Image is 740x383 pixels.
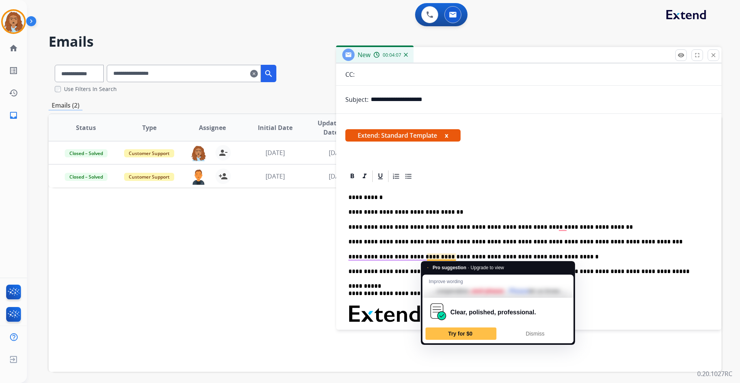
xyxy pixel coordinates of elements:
[678,52,684,59] mat-icon: remove_red_eye
[49,34,721,49] h2: Emails
[250,69,258,78] mat-icon: clear
[383,52,401,58] span: 00:04:07
[9,44,18,53] mat-icon: home
[76,123,96,132] span: Status
[142,123,156,132] span: Type
[313,118,348,137] span: Updated Date
[9,66,18,75] mat-icon: list_alt
[390,170,402,182] div: Ordered List
[375,170,386,182] div: Underline
[345,70,355,79] p: CC:
[358,51,370,59] span: New
[346,170,358,182] div: Bold
[266,148,285,157] span: [DATE]
[65,173,108,181] span: Closed – Solved
[345,95,368,104] p: Subject:
[266,172,285,181] span: [DATE]
[3,11,24,32] img: avatar
[219,148,228,157] mat-icon: person_remove
[359,170,370,182] div: Italic
[345,129,461,142] span: Extend: Standard Template
[445,131,448,140] button: x
[124,173,174,181] span: Customer Support
[124,149,174,157] span: Customer Support
[697,369,732,378] p: 0.20.1027RC
[694,52,701,59] mat-icon: fullscreen
[264,69,273,78] mat-icon: search
[329,172,348,181] span: [DATE]
[9,88,18,98] mat-icon: history
[191,169,206,185] img: agent-avatar
[65,149,108,157] span: Closed – Solved
[9,111,18,120] mat-icon: inbox
[258,123,293,132] span: Initial Date
[710,52,717,59] mat-icon: close
[219,172,228,181] mat-icon: person_add
[329,148,348,157] span: [DATE]
[403,170,414,182] div: Bullet List
[191,145,206,161] img: agent-avatar
[64,85,117,93] label: Use Filters In Search
[49,101,82,110] p: Emails (2)
[199,123,226,132] span: Assignee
